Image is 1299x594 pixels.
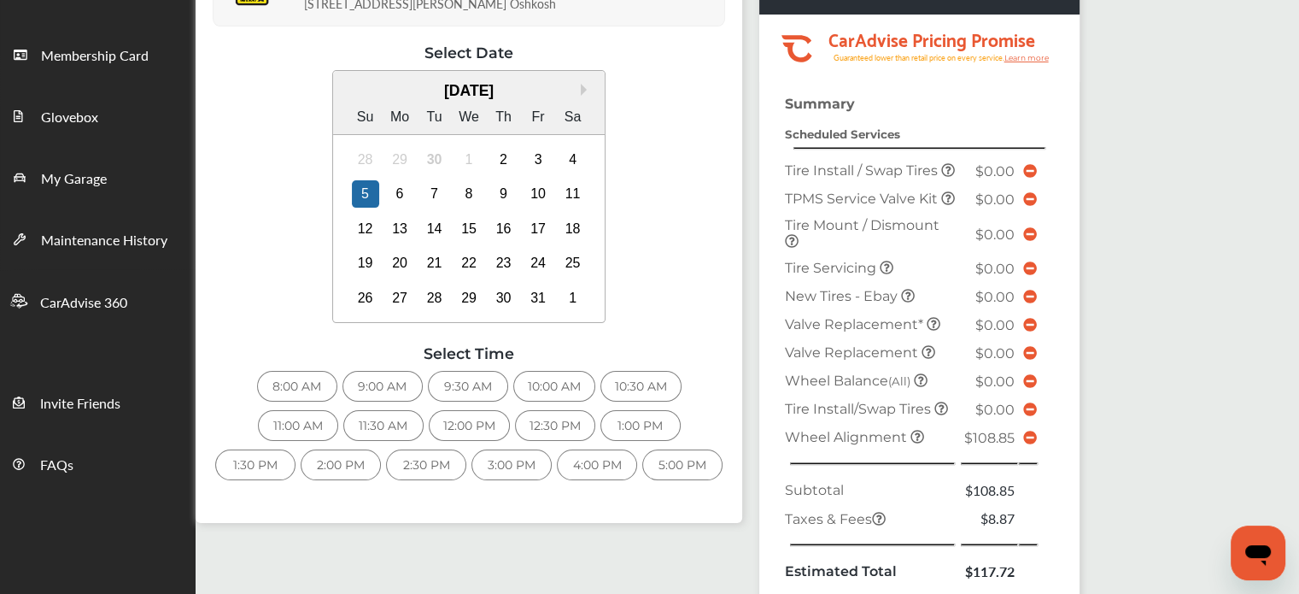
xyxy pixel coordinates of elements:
[781,476,960,504] td: Subtotal
[524,103,552,131] div: Fr
[975,373,1015,390] span: $0.00
[455,103,483,131] div: We
[1,23,195,85] a: Membership Card
[888,374,910,388] small: (All)
[1,146,195,208] a: My Garage
[352,180,379,208] div: Choose Sunday, October 5th, 2025
[524,146,552,173] div: Choose Friday, October 3rd, 2025
[490,285,518,312] div: Choose Thursday, October 30th, 2025
[964,430,1015,446] span: $108.85
[515,410,595,441] div: 12:30 PM
[828,23,1034,54] tspan: CarAdvise Pricing Promise
[781,557,960,585] td: Estimated Total
[975,191,1015,208] span: $0.00
[600,410,681,441] div: 1:00 PM
[257,371,337,402] div: 8:00 AM
[975,402,1015,418] span: $0.00
[785,96,855,112] strong: Summary
[386,146,413,173] div: Not available Monday, September 29th, 2025
[40,393,120,415] span: Invite Friends
[785,344,922,361] span: Valve Replacement
[455,250,483,277] div: Choose Wednesday, October 22nd, 2025
[386,215,413,243] div: Choose Monday, October 13th, 2025
[513,371,595,402] div: 10:00 AM
[975,261,1015,277] span: $0.00
[785,373,914,389] span: Wheel Balance
[352,215,379,243] div: Choose Sunday, October 12th, 2025
[975,345,1015,362] span: $0.00
[213,344,725,362] div: Select Time
[785,260,880,276] span: Tire Servicing
[785,511,886,527] span: Taxes & Fees
[975,163,1015,179] span: $0.00
[421,285,448,312] div: Choose Tuesday, October 28th, 2025
[490,215,518,243] div: Choose Thursday, October 16th, 2025
[490,103,518,131] div: Th
[333,82,606,100] div: [DATE]
[559,285,587,312] div: Choose Saturday, November 1st, 2025
[785,127,900,141] strong: Scheduled Services
[301,450,381,480] div: 2:00 PM
[1,85,195,146] a: Glovebox
[421,215,448,243] div: Choose Tuesday, October 14th, 2025
[41,168,107,191] span: My Garage
[455,146,483,173] div: Not available Wednesday, October 1st, 2025
[559,180,587,208] div: Choose Saturday, October 11th, 2025
[386,180,413,208] div: Choose Monday, October 6th, 2025
[559,215,587,243] div: Choose Saturday, October 18th, 2025
[455,215,483,243] div: Choose Wednesday, October 15th, 2025
[471,450,552,480] div: 3:00 PM
[642,450,723,480] div: 5:00 PM
[386,250,413,277] div: Choose Monday, October 20th, 2025
[960,557,1019,585] td: $117.72
[975,226,1015,243] span: $0.00
[960,476,1019,504] td: $108.85
[785,162,941,179] span: Tire Install / Swap Tires
[833,52,1004,63] tspan: Guaranteed lower than retail price on every service.
[524,250,552,277] div: Choose Friday, October 24th, 2025
[455,285,483,312] div: Choose Wednesday, October 29th, 2025
[524,215,552,243] div: Choose Friday, October 17th, 2025
[421,103,448,131] div: Tu
[557,450,637,480] div: 4:00 PM
[490,250,518,277] div: Choose Thursday, October 23rd, 2025
[386,103,413,131] div: Mo
[490,180,518,208] div: Choose Thursday, October 9th, 2025
[455,180,483,208] div: Choose Wednesday, October 8th, 2025
[1004,53,1049,62] tspan: Learn more
[352,146,379,173] div: Not available Sunday, September 28th, 2025
[40,292,127,315] span: CarAdvise 360
[421,250,448,277] div: Choose Tuesday, October 21st, 2025
[785,429,910,445] span: Wheel Alignment
[352,250,379,277] div: Choose Sunday, October 19th, 2025
[785,288,901,304] span: New Tires - Ebay
[975,289,1015,305] span: $0.00
[559,146,587,173] div: Choose Saturday, October 4th, 2025
[785,401,934,417] span: Tire Install/Swap Tires
[352,285,379,312] div: Choose Sunday, October 26th, 2025
[429,410,510,441] div: 12:00 PM
[41,45,149,68] span: Membership Card
[975,317,1015,333] span: $0.00
[41,230,167,252] span: Maintenance History
[581,84,593,96] button: Next Month
[785,217,939,233] span: Tire Mount / Dismount
[386,285,413,312] div: Choose Monday, October 27th, 2025
[421,180,448,208] div: Choose Tuesday, October 7th, 2025
[960,504,1019,532] td: $8.87
[258,410,338,441] div: 11:00 AM
[343,410,424,441] div: 11:30 AM
[213,44,725,62] div: Select Date
[785,316,927,332] span: Valve Replacement*
[1231,526,1285,580] iframe: Button to launch messaging window
[41,107,98,129] span: Glovebox
[421,146,448,173] div: Not available Tuesday, September 30th, 2025
[342,371,423,402] div: 9:00 AM
[559,103,587,131] div: Sa
[559,250,587,277] div: Choose Saturday, October 25th, 2025
[524,180,552,208] div: Choose Friday, October 10th, 2025
[215,450,295,480] div: 1:30 PM
[524,285,552,312] div: Choose Friday, October 31st, 2025
[785,191,941,207] span: TPMS Service Valve Kit
[428,371,508,402] div: 9:30 AM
